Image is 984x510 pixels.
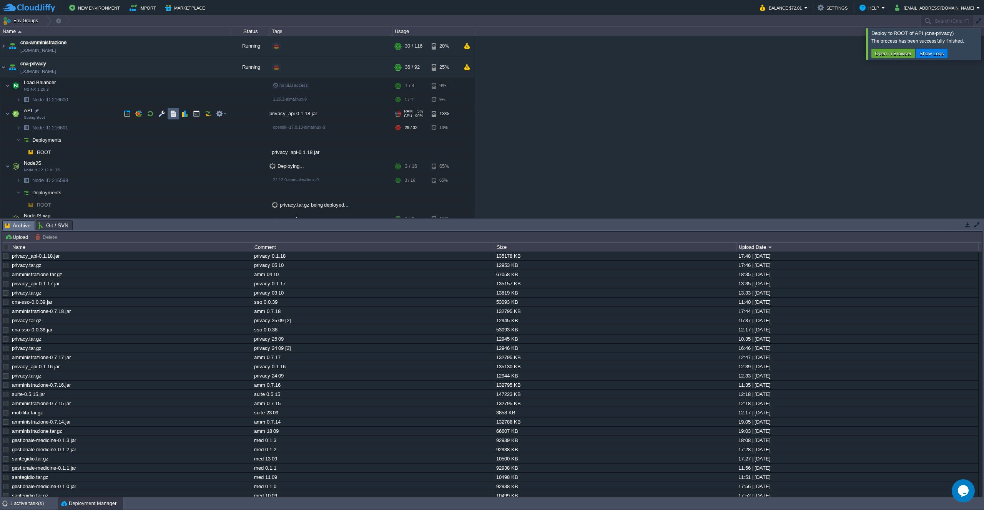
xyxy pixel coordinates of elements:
div: 135130 KB [494,362,736,371]
a: cna-sso-0.0.38.jar [12,327,52,333]
div: 53093 KB [494,325,736,334]
button: Upload [5,233,30,240]
span: 22.12.0-npm-almalinux-9 [273,177,319,182]
a: gestionale-medicine-0.1.1.jar [12,465,76,471]
span: 90% [415,114,423,118]
a: Node ID:216598 [32,177,69,184]
div: 10:35 | [DATE] [736,334,978,343]
div: 12945 KB [494,334,736,343]
div: amm 04 10 [252,270,494,279]
div: 53093 KB [494,298,736,306]
a: privacy.tar.gz [12,345,42,351]
span: privacy.tar.gz being deployed... [272,202,349,208]
div: 10499 KB [494,491,736,500]
a: NodeJSNode.js 22.12.0 LTS [23,160,43,166]
div: 65% [432,159,457,174]
span: CPU [404,114,412,118]
div: privacy_api-0.1.18.jar [269,106,392,121]
div: amm 0.7.16 [252,381,494,389]
div: med 0.1.1 [252,464,494,472]
img: CloudJiffy [3,3,55,13]
div: 11:56 | [DATE] [736,464,978,472]
div: 9% [432,78,457,93]
div: 16:46 | [DATE] [736,344,978,353]
a: amministrazione-0.7.18.jar [12,308,71,314]
a: privacy.tar.gz [12,336,42,342]
a: privacy.tar.gz [12,373,42,379]
button: Delete [35,233,59,240]
a: amministrazione-0.7.16.jar [12,382,71,388]
span: openjdk-17.0.13-almalinux-9 [273,125,325,129]
div: 10498 KB [494,473,736,482]
div: 67058 KB [494,270,736,279]
div: amm 0.7.14 [252,417,494,426]
div: 17:27 | [DATE] [736,454,978,463]
div: privacy 0.1.18 [252,252,494,260]
div: 65% [432,174,457,186]
div: 132795 KB [494,353,736,362]
img: AMDAwAAAACH5BAEAAAAALAAAAAABAAEAAAICRAEAOw== [16,122,21,134]
div: 12:17 | [DATE] [736,325,978,334]
img: AMDAwAAAACH5BAEAAAAALAAAAAABAAEAAAICRAEAOw== [16,94,21,106]
div: 132795 KB [494,399,736,408]
a: amministrazione.tar.gz [12,272,62,277]
span: 5% [416,109,423,114]
div: 12:47 | [DATE] [736,353,978,362]
div: Status [231,27,269,36]
a: cna-sso-0.0.39.jar [12,299,52,305]
div: 12:39 | [DATE] [736,362,978,371]
img: AMDAwAAAACH5BAEAAAAALAAAAAABAAEAAAICRAEAOw== [7,36,18,56]
img: AMDAwAAAACH5BAEAAAAALAAAAAABAAEAAAICRAEAOw== [18,31,22,33]
a: privacy_api-0.1.16.jar [12,364,60,369]
div: 9% [432,94,457,106]
div: 11:51 | [DATE] [736,473,978,482]
span: 216601 [32,124,69,131]
button: New Environment [69,3,122,12]
div: 92939 KB [494,436,736,445]
span: Deploy to ROOT of API (cna-privacy) [871,30,954,36]
div: 17:46 | [DATE] [736,261,978,270]
span: 216598 [32,177,69,184]
span: Node ID: [32,97,52,103]
button: Show Logs [917,50,946,57]
div: 11:35 | [DATE] [736,381,978,389]
span: no SLB access [273,83,308,88]
div: 19:05 | [DATE] [736,417,978,426]
span: Deployments [32,189,63,196]
div: 1 active task(s) [10,497,58,510]
img: AMDAwAAAACH5BAEAAAAALAAAAAABAAEAAAICRAEAOw== [5,159,10,174]
div: 12:17 | [DATE] [736,408,978,417]
button: Balance $72.01 [760,3,804,12]
img: AMDAwAAAACH5BAEAAAAALAAAAAABAAEAAAICRAEAOw== [5,106,10,121]
div: 135157 KB [494,279,736,288]
div: amm 0.7.15 [252,399,494,408]
span: NodeJS [23,160,43,166]
img: AMDAwAAAACH5BAEAAAAALAAAAAABAAEAAAICRAEAOw== [5,78,10,93]
div: privacy 24 09 [2] [252,344,494,353]
div: 132795 KB [494,381,736,389]
img: AMDAwAAAACH5BAEAAAAALAAAAAABAAEAAAICRAEAOw== [16,174,21,186]
img: AMDAwAAAACH5BAEAAAAALAAAAAABAAEAAAICRAEAOw== [16,134,21,146]
div: 147223 KB [494,390,736,399]
a: amministrazione-0.7.15.jar [12,401,71,406]
span: Node ID: [32,177,52,183]
a: gestionale-medicine-0.1.3.jar [12,437,76,443]
div: 12:18 | [DATE] [736,390,978,399]
span: Deployments [32,137,63,143]
div: 1 / 4 [405,78,414,93]
div: 12946 KB [494,344,736,353]
a: NodeJS wip [23,213,52,219]
div: 132788 KB [494,417,736,426]
div: sso 0.0.39 [252,298,494,306]
div: 1 / 4 [405,94,413,106]
div: med 0.1.3 [252,436,494,445]
div: 17:52 | [DATE] [736,491,978,500]
div: privacy 03 10 [252,288,494,297]
a: santegidio.tar.gz [12,456,48,462]
a: gestionale-medicine-0.1.0.jar [12,484,76,489]
div: 12953 KB [494,261,736,270]
div: 17:44 | [DATE] [736,307,978,316]
div: 12:33 | [DATE] [736,371,978,380]
a: privacy_api-0.1.17.jar [12,281,60,286]
div: 13% [432,106,457,121]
